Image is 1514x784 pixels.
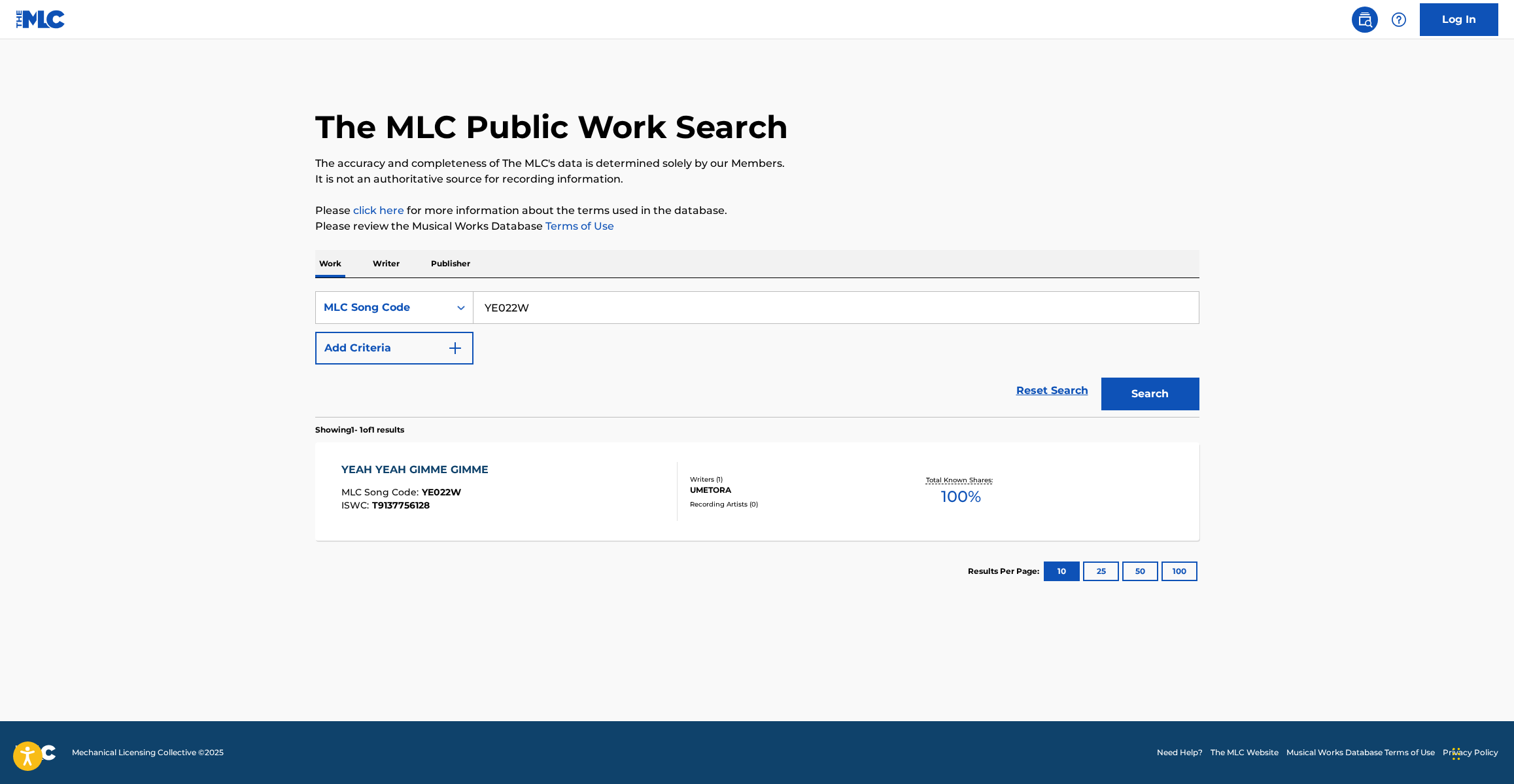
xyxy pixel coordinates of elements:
span: MLC Song Code : [341,486,422,498]
a: YEAH YEAH GIMME GIMMEMLC Song Code:YE022WISWC:T9137756128Writers (1)UMETORARecording Artists (0)T... [315,442,1199,541]
div: Recording Artists ( 0 ) [690,499,887,509]
img: help [1391,12,1407,27]
p: The accuracy and completeness of The MLC's data is determined solely by our Members. [315,156,1199,171]
p: Please for more information about the terms used in the database. [315,203,1199,219]
a: Public Search [1352,7,1378,33]
a: Need Help? [1157,747,1203,758]
img: search [1357,12,1373,27]
button: 25 [1083,561,1119,581]
a: The MLC Website [1211,747,1279,758]
button: 10 [1044,561,1080,581]
span: 100 % [941,485,981,508]
p: Work [315,250,345,277]
span: T9137756128 [372,499,430,511]
div: Help [1386,7,1412,33]
button: 100 [1161,561,1197,581]
div: MLC Song Code [324,300,441,315]
p: It is not an authoritative source for recording information. [315,171,1199,187]
img: logo [16,745,56,760]
img: MLC Logo [16,10,66,29]
p: Publisher [427,250,474,277]
span: YE022W [422,486,461,498]
p: Writer [369,250,404,277]
div: Drag [1453,734,1460,774]
a: Privacy Policy [1443,747,1498,758]
a: click here [353,204,404,217]
p: Results Per Page: [968,565,1042,577]
a: Log In [1420,3,1498,36]
div: Writers ( 1 ) [690,474,887,484]
span: Mechanical Licensing Collective © 2025 [72,747,224,758]
form: Search Form [315,291,1199,417]
p: Showing 1 - 1 of 1 results [315,424,404,436]
button: Search [1101,378,1199,410]
p: Total Known Shares: [926,475,996,485]
button: 50 [1122,561,1158,581]
iframe: Chat Widget [1449,721,1514,784]
img: 9d2ae6d4665cec9f34b9.svg [447,340,463,356]
a: Terms of Use [543,220,614,232]
button: Add Criteria [315,332,473,365]
h1: The MLC Public Work Search [315,107,788,147]
a: Reset Search [1010,376,1095,405]
div: YEAH YEAH GIMME GIMME [341,462,495,478]
span: ISWC : [341,499,372,511]
div: UMETORA [690,484,887,496]
a: Musical Works Database Terms of Use [1286,747,1435,758]
p: Please review the Musical Works Database [315,219,1199,234]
